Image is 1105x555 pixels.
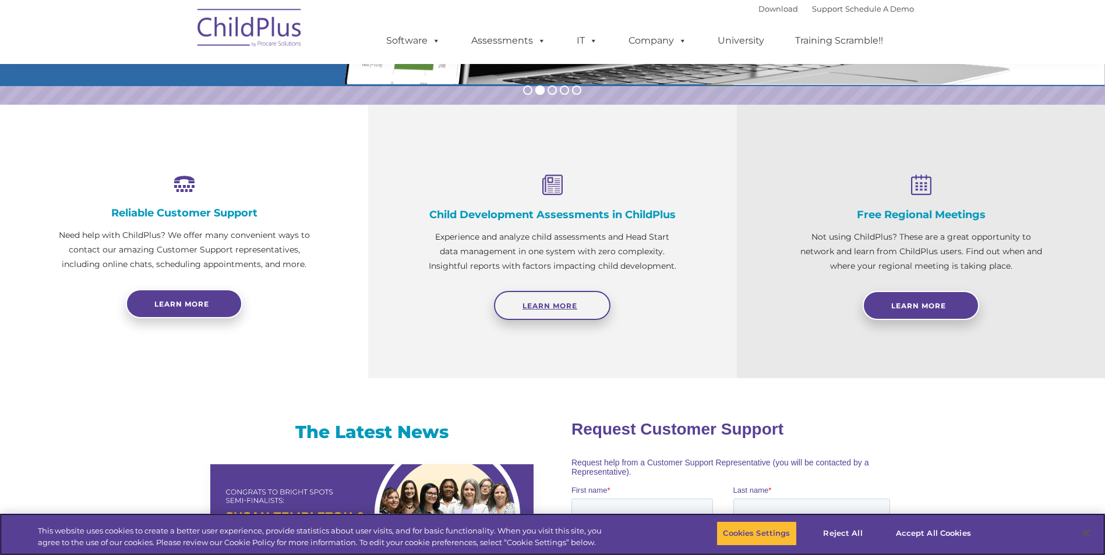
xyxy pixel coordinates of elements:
[889,521,977,546] button: Accept All Cookies
[523,301,577,310] span: Learn More
[162,124,211,133] span: Phone number
[565,29,609,52] a: IT
[891,301,946,310] span: Learn More
[758,4,798,13] a: Download
[706,29,776,52] a: University
[494,291,610,320] a: Learn More
[716,521,796,546] button: Cookies Settings
[863,291,979,320] a: Learn More
[617,29,698,52] a: Company
[812,4,843,13] a: Support
[154,300,209,308] span: Learn more
[795,230,1047,273] p: Not using ChildPlus? These are a great opportunity to network and learn from ChildPlus users. Fin...
[783,29,895,52] a: Training Scramble!!
[58,228,310,272] p: Need help with ChildPlus? We offer many convenient ways to contact our amazing Customer Support r...
[375,29,452,52] a: Software
[845,4,914,13] a: Schedule A Demo
[807,521,880,546] button: Reject All
[1074,521,1099,546] button: Close
[460,29,557,52] a: Assessments
[162,77,197,86] span: Last name
[795,208,1047,221] h4: Free Regional Meetings
[758,4,914,13] font: |
[58,207,310,219] h4: Reliable Customer Support
[210,421,534,444] h3: The Latest News
[426,208,678,221] h4: Child Development Assessments in ChildPlus
[126,289,242,318] a: Learn more
[192,1,308,59] img: ChildPlus by Procare Solutions
[426,230,678,273] p: Experience and analyze child assessments and Head Start data management in one system with zero c...
[38,525,608,548] div: This website uses cookies to create a better user experience, provide statistics about user visit...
